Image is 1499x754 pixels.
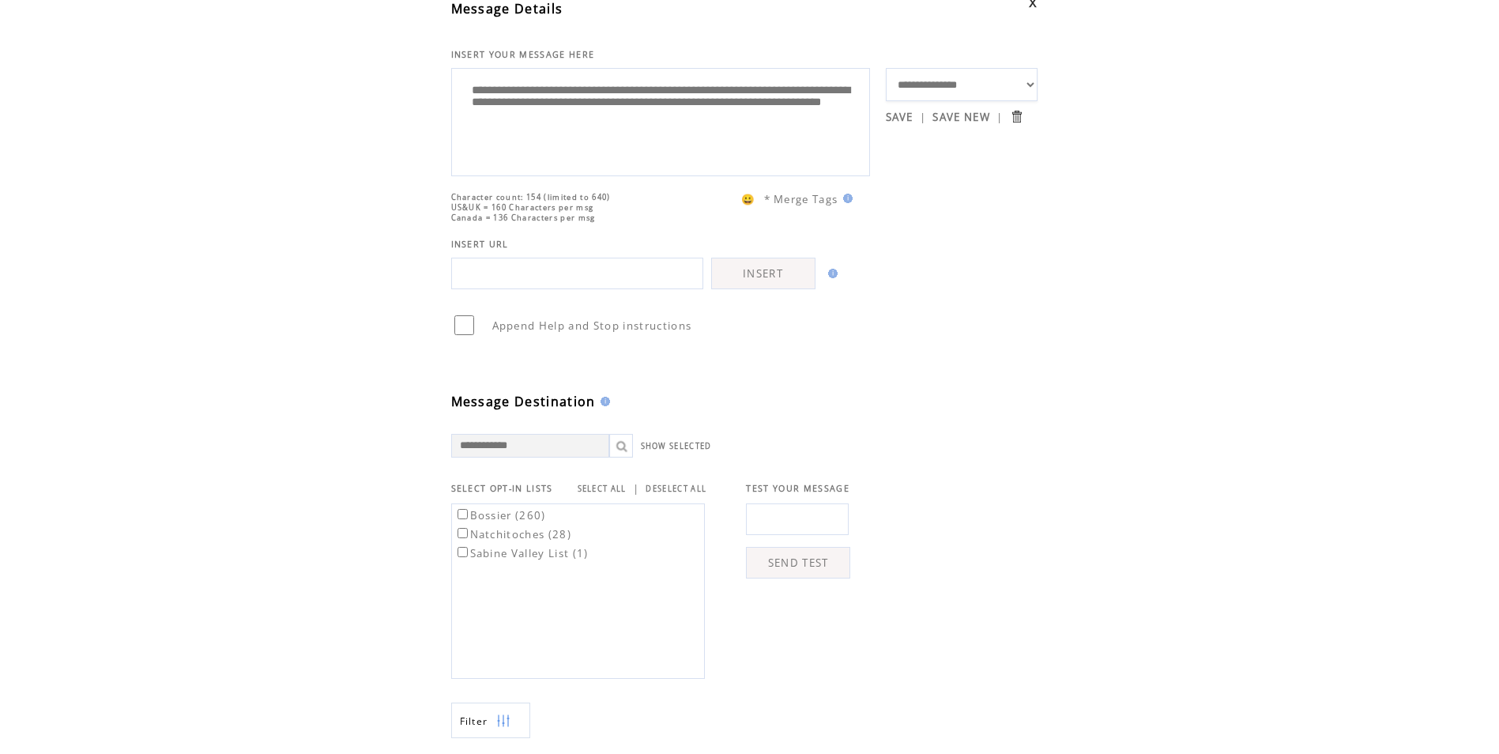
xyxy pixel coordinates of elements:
input: Submit [1009,109,1024,124]
span: SELECT OPT-IN LISTS [451,483,553,494]
span: Message Destination [451,393,596,410]
img: help.gif [596,397,610,406]
span: INSERT YOUR MESSAGE HERE [451,49,595,60]
label: Sabine Valley List (1) [454,546,589,560]
span: | [996,110,1003,124]
span: Canada = 136 Characters per msg [451,213,596,223]
label: Bossier (260) [454,508,546,522]
span: Append Help and Stop instructions [492,319,692,333]
input: Natchitoches (28) [458,528,468,538]
span: US&UK = 160 Characters per msg [451,202,594,213]
span: * Merge Tags [764,192,838,206]
a: DESELECT ALL [646,484,706,494]
span: TEST YOUR MESSAGE [746,483,849,494]
a: SHOW SELECTED [641,441,712,451]
input: Sabine Valley List (1) [458,547,468,557]
img: help.gif [838,194,853,203]
span: | [920,110,926,124]
a: SAVE [886,110,913,124]
a: SELECT ALL [578,484,627,494]
label: Natchitoches (28) [454,527,572,541]
a: SEND TEST [746,547,850,579]
span: 😀 [741,192,755,206]
span: | [633,481,639,496]
input: Bossier (260) [458,509,468,519]
a: Filter [451,703,530,738]
span: INSERT URL [451,239,509,250]
img: filters.png [496,703,510,739]
img: help.gif [823,269,838,278]
a: SAVE NEW [932,110,990,124]
a: INSERT [711,258,815,289]
span: Show filters [460,714,488,728]
span: Character count: 154 (limited to 640) [451,192,611,202]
